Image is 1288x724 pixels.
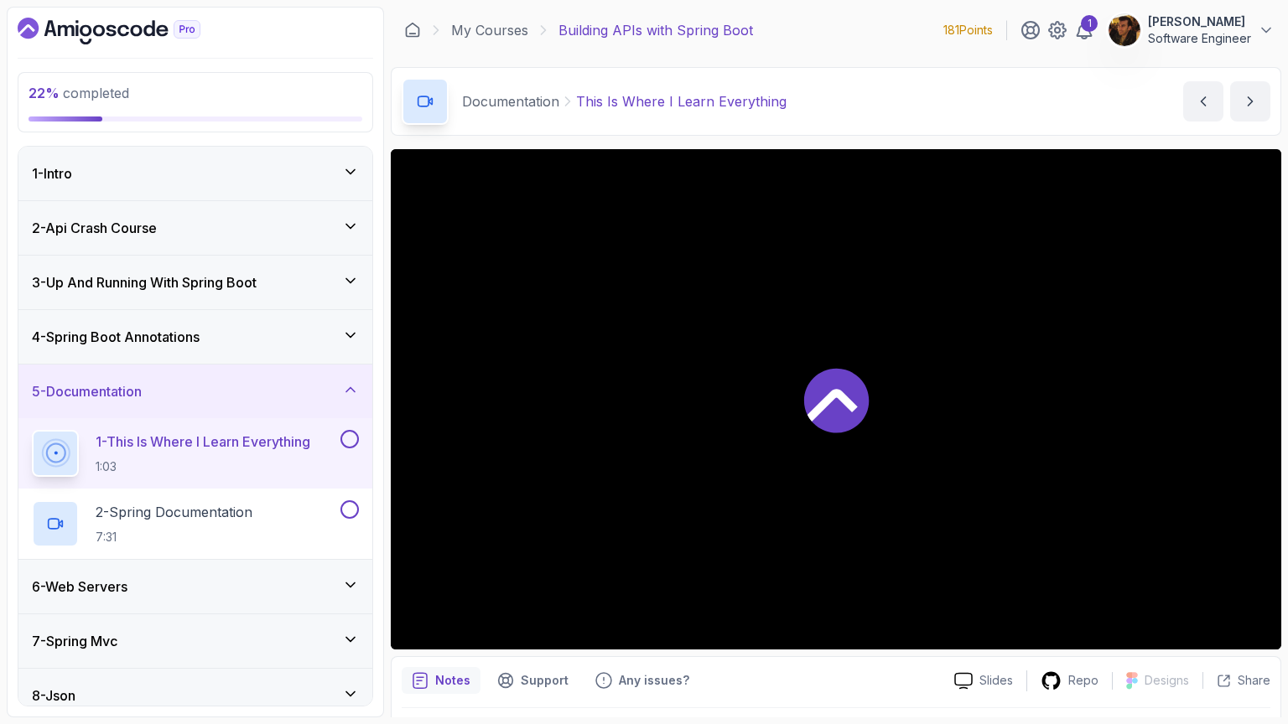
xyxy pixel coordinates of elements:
[487,667,579,694] button: Support button
[585,667,699,694] button: Feedback button
[1108,13,1275,47] button: user profile image[PERSON_NAME]Software Engineer
[462,91,559,111] p: Documentation
[32,381,142,401] h3: 5 - Documentation
[1027,670,1112,691] a: Repo
[1148,30,1251,47] p: Software Engineer
[18,560,372,613] button: 6-Web Servers
[1109,14,1140,46] img: user profile image
[18,147,372,200] button: 1-Intro
[96,502,252,522] p: 2 - Spring Documentation
[941,672,1026,690] a: Slides
[576,91,787,111] p: This Is Where I Learn Everything
[943,22,993,39] p: 181 Points
[18,669,372,722] button: 8-Json
[619,672,689,689] p: Any issues?
[32,218,157,238] h3: 2 - Api Crash Course
[32,272,257,292] h3: 3 - Up And Running With Spring Boot
[1074,20,1094,40] a: 1
[18,201,372,255] button: 2-Api Crash Course
[18,256,372,309] button: 3-Up And Running With Spring Boot
[32,577,127,597] h3: 6 - Web Servers
[1183,81,1223,122] button: previous content
[1230,81,1270,122] button: next content
[435,672,470,689] p: Notes
[32,430,359,477] button: 1-This Is Where I Learn Everything1:03
[32,327,200,347] h3: 4 - Spring Boot Annotations
[979,672,1013,689] p: Slides
[29,85,129,101] span: completed
[32,685,75,706] h3: 8 - Json
[558,20,753,40] p: Building APIs with Spring Boot
[96,529,252,546] p: 7:31
[521,672,569,689] p: Support
[18,614,372,668] button: 7-Spring Mvc
[32,500,359,547] button: 2-Spring Documentation7:31
[1145,672,1189,689] p: Designs
[18,310,372,364] button: 4-Spring Boot Annotations
[1068,672,1098,689] p: Repo
[18,18,239,44] a: Dashboard
[1202,672,1270,689] button: Share
[96,458,310,475] p: 1:03
[1148,13,1251,30] p: [PERSON_NAME]
[29,85,60,101] span: 22 %
[451,20,528,40] a: My Courses
[32,631,117,651] h3: 7 - Spring Mvc
[32,163,72,184] h3: 1 - Intro
[96,432,310,452] p: 1 - This Is Where I Learn Everything
[404,22,421,39] a: Dashboard
[18,365,372,418] button: 5-Documentation
[402,667,480,694] button: notes button
[1238,672,1270,689] p: Share
[1081,15,1098,32] div: 1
